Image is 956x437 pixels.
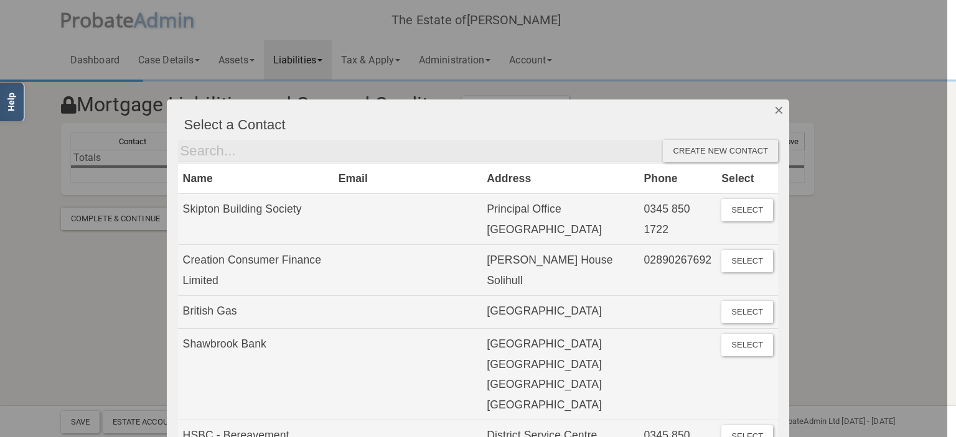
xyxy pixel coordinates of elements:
td: [GEOGRAPHIC_DATA] [GEOGRAPHIC_DATA] [GEOGRAPHIC_DATA] [GEOGRAPHIC_DATA] [482,329,639,420]
button: Select [721,301,773,323]
td: Shawbrook Bank [178,329,334,420]
button: Select [721,250,773,272]
td: 02890267692 [639,245,716,296]
button: Select [721,199,773,221]
td: [PERSON_NAME] House Solihull [482,245,639,296]
td: Principal Office [GEOGRAPHIC_DATA] [482,194,639,245]
h4: Select a Contact [184,117,779,132]
td: British Gas [178,296,334,329]
td: Creation Consumer Finance Limited [178,245,334,296]
td: [GEOGRAPHIC_DATA] [482,296,639,329]
th: Address [482,163,639,193]
th: Phone [639,163,716,193]
td: Skipton Building Society [178,194,334,245]
button: Select [721,334,773,356]
input: Search... [178,140,663,162]
th: Select [716,163,778,193]
th: Name [178,163,334,193]
button: Dismiss [769,99,789,121]
div: Create new contact [663,140,778,162]
td: 0345 850 1722 [639,194,716,245]
th: Email [334,163,482,193]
